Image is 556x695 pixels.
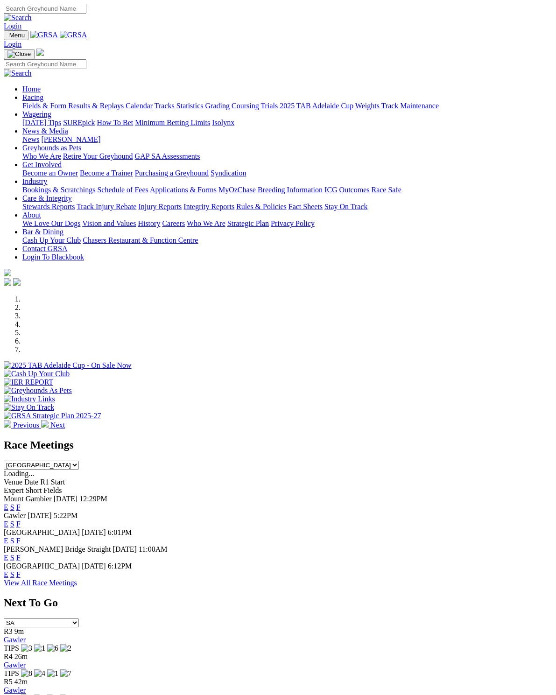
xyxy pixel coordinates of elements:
span: 11:00AM [139,545,168,553]
span: R5 [4,678,13,686]
a: Cash Up Your Club [22,236,81,244]
a: Integrity Reports [183,203,234,211]
span: 6:12PM [108,562,132,570]
a: S [10,570,14,578]
img: 2025 TAB Adelaide Cup - On Sale Now [4,361,132,370]
a: E [4,554,8,562]
a: Weights [355,102,380,110]
a: [DATE] Tips [22,119,61,126]
img: Cash Up Your Club [4,370,70,378]
span: R3 [4,627,13,635]
span: 5:22PM [54,512,78,519]
button: Toggle navigation [4,30,28,40]
a: Retire Your Greyhound [63,152,133,160]
a: Track Maintenance [381,102,439,110]
a: Next [41,421,65,429]
a: F [16,503,21,511]
span: Previous [13,421,39,429]
a: Care & Integrity [22,194,72,202]
span: TIPS [4,669,19,677]
a: 2025 TAB Adelaide Cup [280,102,353,110]
a: Who We Are [187,219,225,227]
a: Stay On Track [324,203,367,211]
img: GRSA [30,31,58,39]
div: Greyhounds as Pets [22,152,552,161]
img: logo-grsa-white.png [4,269,11,276]
img: Close [7,50,31,58]
span: Venue [4,478,22,486]
span: Menu [9,32,25,39]
a: Isolynx [212,119,234,126]
img: IER REPORT [4,378,53,386]
img: 2 [60,644,71,653]
a: Become a Trainer [80,169,133,177]
a: Statistics [176,102,204,110]
span: [GEOGRAPHIC_DATA] [4,562,80,570]
a: Bar & Dining [22,228,63,236]
a: Minimum Betting Limits [135,119,210,126]
a: Schedule of Fees [97,186,148,194]
a: Home [22,85,41,93]
span: R4 [4,653,13,660]
div: News & Media [22,135,552,144]
img: twitter.svg [13,278,21,286]
span: 6:01PM [108,528,132,536]
a: Gawler [4,686,26,694]
a: Purchasing a Greyhound [135,169,209,177]
a: E [4,570,8,578]
a: Stewards Reports [22,203,75,211]
a: Breeding Information [258,186,323,194]
img: Search [4,14,32,22]
a: Results & Replays [68,102,124,110]
a: Careers [162,219,185,227]
a: GAP SA Assessments [135,152,200,160]
span: 12:29PM [79,495,107,503]
div: About [22,219,552,228]
div: Care & Integrity [22,203,552,211]
span: 42m [14,678,28,686]
a: Race Safe [371,186,401,194]
img: chevron-left-pager-white.svg [4,420,11,428]
a: News & Media [22,127,68,135]
a: Vision and Values [82,219,136,227]
a: Login [4,40,21,48]
img: Industry Links [4,395,55,403]
a: News [22,135,39,143]
span: [DATE] [82,528,106,536]
a: View All Race Meetings [4,579,77,587]
a: Injury Reports [138,203,182,211]
div: Get Involved [22,169,552,177]
a: Calendar [126,102,153,110]
span: [PERSON_NAME] Bridge Straight [4,545,111,553]
a: Fact Sheets [289,203,323,211]
span: [DATE] [82,562,106,570]
a: Login [4,22,21,30]
img: 4 [34,669,45,678]
a: Gawler [4,636,26,644]
button: Toggle navigation [4,49,35,59]
a: E [4,537,8,545]
div: Bar & Dining [22,236,552,245]
img: Greyhounds As Pets [4,386,72,395]
img: GRSA Strategic Plan 2025-27 [4,412,101,420]
span: 26m [14,653,28,660]
a: Contact GRSA [22,245,67,253]
a: Track Injury Rebate [77,203,136,211]
span: R1 Start [40,478,65,486]
a: Greyhounds as Pets [22,144,81,152]
img: 7 [60,669,71,678]
a: Privacy Policy [271,219,315,227]
a: F [16,554,21,562]
img: 8 [21,669,32,678]
a: Racing [22,93,43,101]
span: [DATE] [54,495,78,503]
a: Wagering [22,110,51,118]
a: Syndication [211,169,246,177]
a: How To Bet [97,119,134,126]
span: Gawler [4,512,26,519]
a: E [4,503,8,511]
span: Short [26,486,42,494]
a: Gawler [4,661,26,669]
div: Wagering [22,119,552,127]
span: Expert [4,486,24,494]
